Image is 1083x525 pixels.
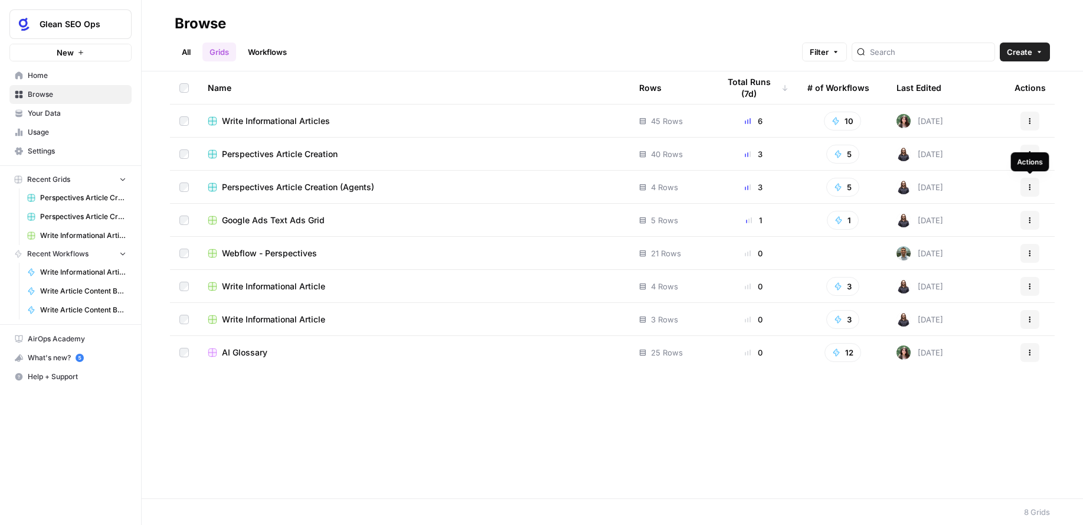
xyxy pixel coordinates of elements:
[22,282,132,301] a: Write Article Content Brief
[651,181,678,193] span: 4 Rows
[719,347,788,358] div: 0
[22,188,132,207] a: Perspectives Article Creation (Agents)
[651,314,678,325] span: 3 Rows
[208,314,620,325] a: Write Informational Article
[40,18,111,30] span: Glean SEO Ops
[22,301,132,319] a: Write Article Content Brief (Agents)
[175,14,226,33] div: Browse
[14,14,35,35] img: Glean SEO Ops Logo
[896,147,911,161] img: pjjqhtlm6d3vtymkaxtpwkzeaz0z
[826,277,859,296] button: 3
[208,115,620,127] a: Write Informational Articles
[9,123,132,142] a: Usage
[208,347,620,358] a: AI Glossary
[896,180,911,194] img: pjjqhtlm6d3vtymkaxtpwkzeaz0z
[1015,71,1046,104] div: Actions
[826,145,859,164] button: 5
[28,108,126,119] span: Your Data
[896,180,943,194] div: [DATE]
[824,112,861,131] button: 10
[40,211,126,222] span: Perspectives Article Creation
[208,181,620,193] a: Perspectives Article Creation (Agents)
[896,147,943,161] div: [DATE]
[222,247,317,259] span: Webflow - Perspectives
[719,314,788,325] div: 0
[208,214,620,226] a: Google Ads Text Ads Grid
[826,178,859,197] button: 5
[896,279,943,294] div: [DATE]
[208,71,620,104] div: Name
[76,354,84,362] a: 5
[896,246,911,260] img: 7oyuv3ifi7r7kjuuikdoxwg5y4tv
[896,345,943,360] div: [DATE]
[896,345,911,360] img: s91dr5uyxbqpg2czwscdalqhdn4p
[719,214,788,226] div: 1
[896,213,943,227] div: [DATE]
[651,115,683,127] span: 45 Rows
[810,46,829,58] span: Filter
[651,247,681,259] span: 21 Rows
[40,305,126,315] span: Write Article Content Brief (Agents)
[651,214,678,226] span: 5 Rows
[222,214,325,226] span: Google Ads Text Ads Grid
[222,115,330,127] span: Write Informational Articles
[222,181,374,193] span: Perspectives Article Creation (Agents)
[719,148,788,160] div: 3
[27,249,89,259] span: Recent Workflows
[1007,46,1032,58] span: Create
[208,148,620,160] a: Perspectives Article Creation
[807,71,869,104] div: # of Workflows
[241,43,294,61] a: Workflows
[22,207,132,226] a: Perspectives Article Creation
[40,230,126,241] span: Write Informational Article
[1000,43,1050,61] button: Create
[824,343,861,362] button: 12
[896,312,943,327] div: [DATE]
[40,286,126,296] span: Write Article Content Brief
[651,281,678,292] span: 4 Rows
[9,104,132,123] a: Your Data
[222,347,267,358] span: AI Glossary
[651,347,683,358] span: 25 Rows
[719,281,788,292] div: 0
[9,85,132,104] a: Browse
[28,127,126,138] span: Usage
[802,43,847,61] button: Filter
[10,349,131,367] div: What's new?
[896,114,911,128] img: s91dr5uyxbqpg2czwscdalqhdn4p
[9,348,132,367] button: What's new? 5
[28,334,126,344] span: AirOps Academy
[22,226,132,245] a: Write Informational Article
[202,43,236,61] a: Grids
[651,148,683,160] span: 40 Rows
[896,114,943,128] div: [DATE]
[1017,156,1042,167] div: Actions
[827,211,859,230] button: 1
[826,310,859,329] button: 3
[719,181,788,193] div: 3
[719,115,788,127] div: 6
[27,174,70,185] span: Recent Grids
[175,43,198,61] a: All
[896,279,911,294] img: pjjqhtlm6d3vtymkaxtpwkzeaz0z
[28,146,126,156] span: Settings
[28,371,126,382] span: Help + Support
[9,171,132,188] button: Recent Grids
[1024,506,1050,518] div: 8 Grids
[9,66,132,85] a: Home
[719,247,788,259] div: 0
[9,330,132,348] a: AirOps Academy
[78,355,81,361] text: 5
[22,263,132,282] a: Write Informational Article Body (v2)
[896,246,943,260] div: [DATE]
[9,367,132,386] button: Help + Support
[208,247,620,259] a: Webflow - Perspectives
[28,70,126,81] span: Home
[896,312,911,327] img: pjjqhtlm6d3vtymkaxtpwkzeaz0z
[896,213,911,227] img: pjjqhtlm6d3vtymkaxtpwkzeaz0z
[40,267,126,278] span: Write Informational Article Body (v2)
[40,193,126,203] span: Perspectives Article Creation (Agents)
[9,245,132,263] button: Recent Workflows
[28,89,126,100] span: Browse
[9,142,132,161] a: Settings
